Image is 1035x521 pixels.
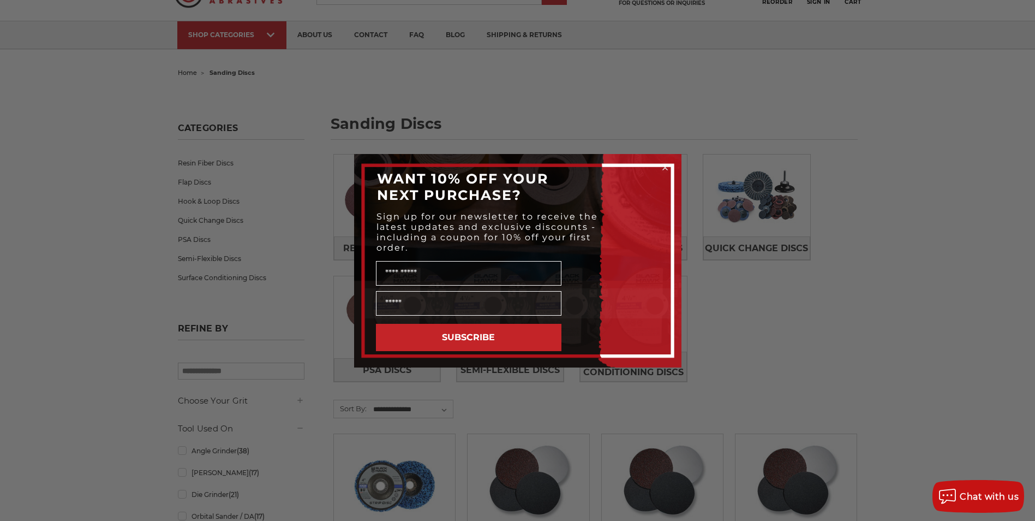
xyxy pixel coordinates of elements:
span: Chat with us [960,492,1019,502]
button: SUBSCRIBE [376,324,561,351]
span: Sign up for our newsletter to receive the latest updates and exclusive discounts - including a co... [376,211,598,253]
button: Chat with us [932,480,1024,513]
span: WANT 10% OFF YOUR NEXT PURCHASE? [377,170,548,203]
input: Email [376,291,561,316]
button: Close dialog [660,162,671,173]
